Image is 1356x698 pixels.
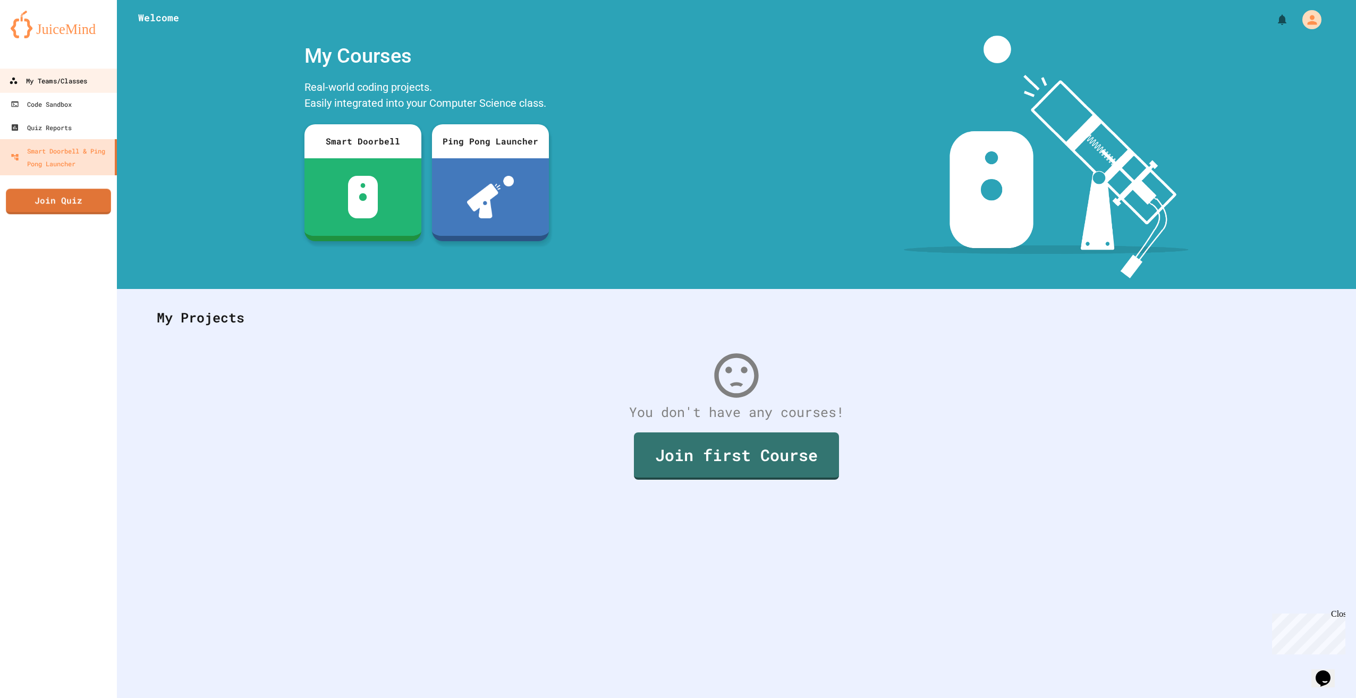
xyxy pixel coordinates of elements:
div: My Teams/Classes [9,74,87,88]
img: banner-image-my-projects.png [904,36,1189,278]
div: Smart Doorbell & Ping Pong Launcher [11,144,111,170]
img: sdb-white.svg [348,176,378,218]
div: My Notifications [1256,11,1291,29]
div: My Courses [299,36,554,76]
div: Quiz Reports [11,121,72,134]
iframe: chat widget [1311,656,1345,687]
div: Real-world coding projects. Easily integrated into your Computer Science class. [299,76,554,116]
a: Join Quiz [6,189,111,214]
img: ppl-with-ball.png [467,176,514,218]
div: Chat with us now!Close [4,4,73,67]
div: My Projects [146,297,1327,338]
div: My Account [1291,7,1324,32]
iframe: chat widget [1268,609,1345,654]
a: Join first Course [634,432,839,480]
div: Smart Doorbell [304,124,421,158]
div: You don't have any courses! [146,402,1327,422]
div: Ping Pong Launcher [432,124,549,158]
img: logo-orange.svg [11,11,106,38]
div: Code Sandbox [11,98,72,110]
